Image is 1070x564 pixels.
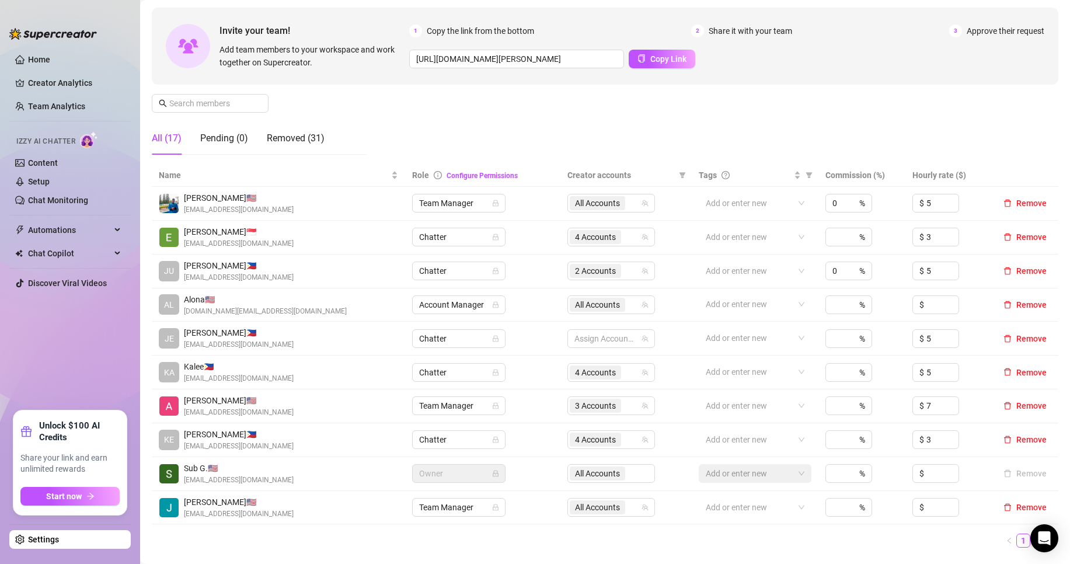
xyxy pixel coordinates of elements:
[1003,233,1012,241] span: delete
[570,298,625,312] span: All Accounts
[184,407,294,418] span: [EMAIL_ADDRESS][DOMAIN_NAME]
[184,509,294,520] span: [EMAIL_ADDRESS][DOMAIN_NAME]
[691,25,704,37] span: 2
[999,298,1051,312] button: Remove
[159,169,389,182] span: Name
[184,204,294,215] span: [EMAIL_ADDRESS][DOMAIN_NAME]
[447,172,518,180] a: Configure Permissions
[1030,524,1058,552] div: Open Intercom Messenger
[184,272,294,283] span: [EMAIL_ADDRESS][DOMAIN_NAME]
[570,500,625,514] span: All Accounts
[1003,368,1012,376] span: delete
[164,433,174,446] span: KE
[492,200,499,207] span: lock
[184,225,294,238] span: [PERSON_NAME] 🇸🇬
[1006,537,1013,544] span: left
[184,293,347,306] span: Alona 🇺🇸
[1016,503,1047,512] span: Remove
[28,55,50,64] a: Home
[570,230,621,244] span: 4 Accounts
[949,25,962,37] span: 3
[419,465,499,482] span: Owner
[575,197,620,210] span: All Accounts
[20,487,120,506] button: Start nowarrow-right
[492,234,499,241] span: lock
[86,492,95,500] span: arrow-right
[434,171,442,179] span: info-circle
[165,332,174,345] span: JE
[642,436,649,443] span: team
[28,158,58,168] a: Content
[806,172,813,179] span: filter
[159,228,179,247] img: Eduardo Leon Jr
[999,230,1051,244] button: Remove
[492,267,499,274] span: lock
[575,264,616,277] span: 2 Accounts
[159,498,179,517] img: Jodi
[575,231,616,243] span: 4 Accounts
[575,399,616,412] span: 3 Accounts
[184,475,294,486] span: [EMAIL_ADDRESS][DOMAIN_NAME]
[169,97,252,110] input: Search members
[152,131,182,145] div: All (17)
[570,399,621,413] span: 3 Accounts
[1017,534,1030,547] a: 1
[905,164,992,187] th: Hourly rate ($)
[642,504,649,511] span: team
[184,360,294,373] span: Kalee 🇵🇭
[722,171,730,179] span: question-circle
[492,504,499,511] span: lock
[1003,267,1012,275] span: delete
[803,166,815,184] span: filter
[1003,503,1012,511] span: delete
[419,364,499,381] span: Chatter
[570,433,621,447] span: 4 Accounts
[1016,401,1047,410] span: Remove
[575,433,616,446] span: 4 Accounts
[699,169,717,182] span: Tags
[412,170,429,180] span: Role
[999,399,1051,413] button: Remove
[650,54,686,64] span: Copy Link
[28,221,111,239] span: Automations
[1003,402,1012,410] span: delete
[159,396,179,416] img: Alexicon Ortiaga
[20,452,120,475] span: Share your link and earn unlimited rewards
[642,301,649,308] span: team
[999,433,1051,447] button: Remove
[677,166,688,184] span: filter
[184,373,294,384] span: [EMAIL_ADDRESS][DOMAIN_NAME]
[999,466,1051,481] button: Remove
[492,301,499,308] span: lock
[419,431,499,448] span: Chatter
[184,339,294,350] span: [EMAIL_ADDRESS][DOMAIN_NAME]
[999,500,1051,514] button: Remove
[1016,435,1047,444] span: Remove
[28,177,50,186] a: Setup
[184,192,294,204] span: [PERSON_NAME] 🇺🇸
[184,326,294,339] span: [PERSON_NAME] 🇵🇭
[1003,335,1012,343] span: delete
[184,462,294,475] span: Sub G. 🇺🇸
[28,278,107,288] a: Discover Viral Videos
[184,259,294,272] span: [PERSON_NAME] 🇵🇭
[419,228,499,246] span: Chatter
[164,366,175,379] span: KA
[219,43,405,69] span: Add team members to your workspace and work together on Supercreator.
[492,402,499,409] span: lock
[20,426,32,437] span: gift
[629,50,695,68] button: Copy Link
[219,23,409,38] span: Invite your team!
[642,402,649,409] span: team
[999,264,1051,278] button: Remove
[1003,436,1012,444] span: delete
[575,366,616,379] span: 4 Accounts
[184,441,294,452] span: [EMAIL_ADDRESS][DOMAIN_NAME]
[409,25,422,37] span: 1
[567,169,674,182] span: Creator accounts
[164,264,174,277] span: JU
[1002,534,1016,548] button: left
[28,196,88,205] a: Chat Monitoring
[15,249,23,257] img: Chat Copilot
[159,194,179,213] img: Emad Ataei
